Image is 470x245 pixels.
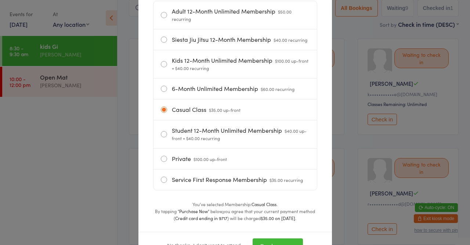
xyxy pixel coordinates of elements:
span: $60.00 recurring [261,86,294,92]
label: Casual Class [161,99,310,120]
label: Private [161,149,310,169]
div: You’ve selected Membership: . [153,201,317,208]
span: ) will be charged . [227,215,296,221]
strong: Purchase Now [179,208,208,214]
div: By tapping " " below, [153,208,317,222]
span: $35.00 up-front [209,107,241,113]
label: Kids 12-Month Unlimited Membership [161,50,310,78]
label: Student 12-Month Unlimited Membership [161,120,310,148]
strong: $35.00 on [DATE] [261,215,295,221]
strong: Casual Class [252,201,276,207]
label: Service First Response Membership [161,169,310,190]
strong: Credit card ending in 9717 [175,215,227,221]
label: Adult 12-Month Unlimited Membership [161,1,310,29]
span: $40.00 recurring [274,37,307,43]
span: $35.00 recurring [270,177,303,183]
label: Siesta Jiu Jitsu 12-Month Membership [161,29,310,50]
span: $100.00 up-front [194,156,227,162]
span: you agree that your current payment method ( [174,208,315,221]
label: 6-Month Unlimited Membership [161,78,310,99]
